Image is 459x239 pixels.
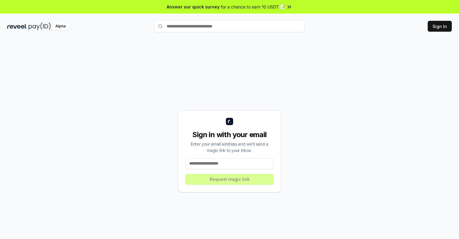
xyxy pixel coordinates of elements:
[226,118,233,125] img: logo_small
[29,23,51,30] img: pay_id
[428,21,452,32] button: Sign In
[185,141,274,153] div: Enter your email address and we’ll send a magic link to your inbox.
[185,130,274,140] div: Sign in with your email
[167,4,220,10] span: Answer our quick survey
[7,23,27,30] img: reveel_dark
[52,23,69,30] div: Alpha
[221,4,285,10] span: for a chance to earn 10 USDT 📝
